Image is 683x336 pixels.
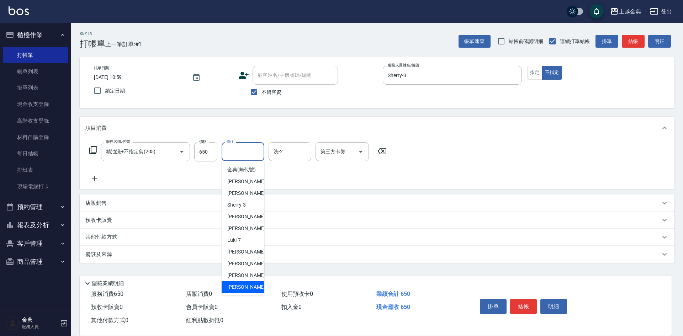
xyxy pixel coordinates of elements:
span: 服務消費 650 [91,290,123,297]
a: 現場電腦打卡 [3,178,68,195]
span: 店販消費 0 [186,290,212,297]
button: 預約管理 [3,198,68,216]
img: Person [6,316,20,330]
span: [PERSON_NAME] -1 [227,178,269,185]
a: 現金收支登錄 [3,96,68,112]
p: 店販銷售 [85,199,107,207]
span: 不留客資 [261,89,281,96]
label: 服務名稱/代號 [106,139,130,144]
label: 帳單日期 [94,65,109,71]
button: 帳單速查 [459,35,491,48]
button: save [589,4,604,18]
span: [PERSON_NAME] -2 [227,190,269,197]
span: 其他付款方式 0 [91,317,128,324]
button: Open [176,146,187,158]
span: 上一筆訂單:#1 [105,40,142,49]
div: 項目消費 [80,117,674,139]
a: 打帳單 [3,47,68,63]
span: 預收卡販賣 0 [91,304,123,310]
button: 明細 [648,35,671,48]
button: 商品管理 [3,252,68,271]
span: 金典 (無代號) [227,166,256,174]
button: 登出 [647,5,674,18]
p: 備註及來源 [85,251,112,258]
p: 服務人員 [22,324,58,330]
a: 材料自購登錄 [3,129,68,145]
button: 報表及分析 [3,216,68,234]
p: 項目消費 [85,124,107,132]
input: YYYY/MM/DD hh:mm [94,71,185,83]
div: 店販銷售 [80,194,674,212]
span: Luki -7 [227,236,241,244]
button: Open [355,146,366,158]
button: 指定 [527,66,542,80]
span: 連續打單結帳 [560,38,590,45]
button: 掛單 [595,35,618,48]
span: 會員卡販賣 0 [186,304,218,310]
a: 帳單列表 [3,63,68,80]
p: 預收卡販賣 [85,217,112,224]
h2: Key In [80,31,105,36]
span: [PERSON_NAME] -9 [227,248,269,256]
h5: 金典 [22,316,58,324]
h3: 打帳單 [80,39,105,49]
p: 隱藏業績明細 [92,280,124,287]
span: 業績合計 650 [376,290,410,297]
button: 結帳 [510,299,537,314]
span: 使用預收卡 0 [281,290,313,297]
label: 洗-1 [227,139,233,144]
span: [PERSON_NAME] -12 [227,260,272,267]
span: 扣入金 0 [281,304,302,310]
a: 掛單列表 [3,80,68,96]
div: 上越金典 [619,7,641,16]
span: 紅利點數折抵 0 [186,317,223,324]
span: 現金應收 650 [376,304,410,310]
button: 上越金典 [607,4,644,19]
div: 預收卡販賣 [80,212,674,229]
button: 不指定 [542,66,562,80]
a: 排班表 [3,162,68,178]
button: 明細 [540,299,567,314]
button: 結帳 [622,35,645,48]
p: 其他付款方式 [85,233,121,241]
img: Logo [9,6,29,15]
span: [PERSON_NAME] -5 [227,213,269,220]
span: [PERSON_NAME] -22 [227,283,272,291]
span: [PERSON_NAME] -15 [227,272,272,279]
span: 鎖定日期 [105,87,125,95]
button: 櫃檯作業 [3,26,68,44]
a: 高階收支登錄 [3,113,68,129]
span: Sherry -3 [227,201,246,209]
div: 其他付款方式 [80,229,674,246]
div: 備註及來源 [80,246,674,263]
label: 價格 [199,139,207,144]
span: 結帳前確認明細 [509,38,544,45]
button: 客戶管理 [3,234,68,253]
button: 掛單 [480,299,507,314]
span: [PERSON_NAME] -6 [227,225,269,232]
label: 服務人員姓名/編號 [388,63,419,68]
a: 每日結帳 [3,145,68,162]
button: Choose date, selected date is 2025-10-05 [188,69,205,86]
